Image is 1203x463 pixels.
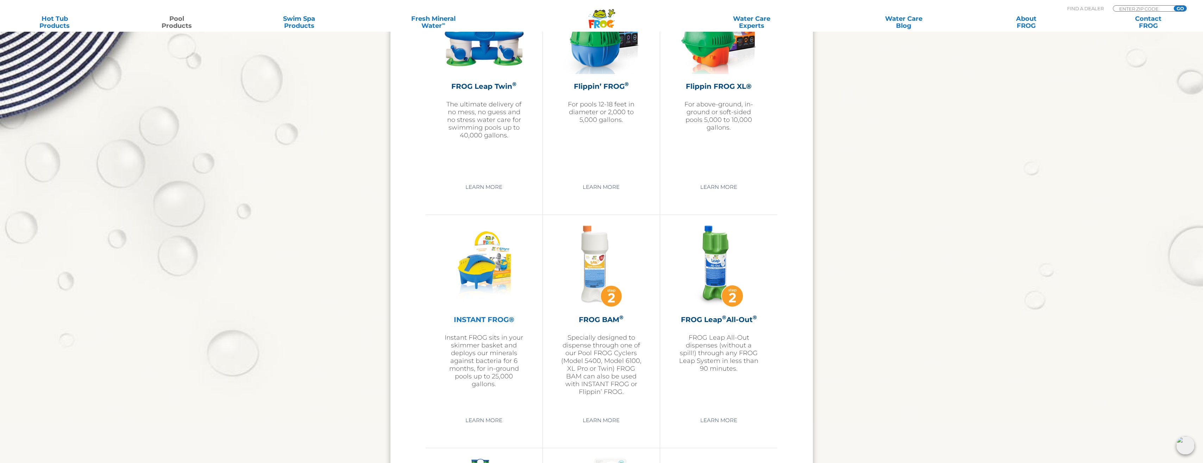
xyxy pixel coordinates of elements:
a: Learn More [575,414,628,427]
sup: ® [722,314,726,321]
a: Learn More [692,414,745,427]
img: InstantFROG_wBox_reflcetion_Holes-Closed-281x300.png [446,226,522,307]
a: Learn More [457,181,510,193]
input: Zip Code Form [1119,6,1166,12]
h2: INSTANT FROG® [443,314,525,325]
a: INSTANT FROG®Instant FROG sits in your skimmer basket and deploys our minerals against bacteria f... [443,226,525,409]
p: Find A Dealer [1067,5,1104,12]
p: For pools 12-18 feet in diameter or 2,000 to 5,000 gallons. [560,100,642,124]
h2: Flippin’ FROG [560,81,642,92]
a: Learn More [457,414,510,427]
a: ContactFROG [1101,15,1196,29]
sup: ® [753,314,757,321]
a: FROG BAM®Specially designed to dispense through one of our Pool FROG Cyclers (Model 5400, Model 6... [560,226,642,409]
a: Swim SpaProducts [252,15,347,29]
img: frog-leap-all-out-featured-img-v2-300x300.png [678,226,760,307]
p: Specially designed to dispense through one of our Pool FROG Cyclers (Model 5400, Model 6100, XL P... [560,334,642,396]
h2: Flippin FROG XL® [678,81,760,92]
sup: ® [619,314,624,321]
p: The ultimate delivery of no mess, no guess and no stress water care for swimming pools up to 40,0... [443,100,525,139]
p: For above-ground, in-ground or soft-sided pools 5,000 to 10,000 gallons. [678,100,760,131]
h2: FROG Leap All-Out [678,314,760,325]
p: Instant FROG sits in your skimmer basket and deploys our minerals against bacteria for 6 months, ... [443,334,525,388]
a: Learn More [575,181,628,193]
h2: FROG Leap Twin [443,81,525,92]
sup: ® [625,81,629,87]
a: Water CareExperts [675,15,829,29]
a: Water CareBlog [856,15,951,29]
p: FROG Leap All-Out dispenses (without a spill!) through any FROG Leap System in less than 90 minutes. [678,334,760,372]
a: Hot TubProducts [7,15,102,29]
img: frog-bam-featured-img-v2-300x300.png [560,226,642,307]
sup: ∞ [442,21,445,26]
a: AboutFROG [978,15,1073,29]
a: Fresh MineralWater∞ [374,15,493,29]
sup: ® [512,81,516,87]
a: Learn More [692,181,745,193]
a: FROG Leap®All-Out®FROG Leap All-Out dispenses (without a spill!) through any FROG Leap System in ... [678,226,760,409]
h2: FROG BAM [560,314,642,325]
a: PoolProducts [129,15,224,29]
input: GO [1174,6,1186,11]
img: openIcon [1176,436,1195,455]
